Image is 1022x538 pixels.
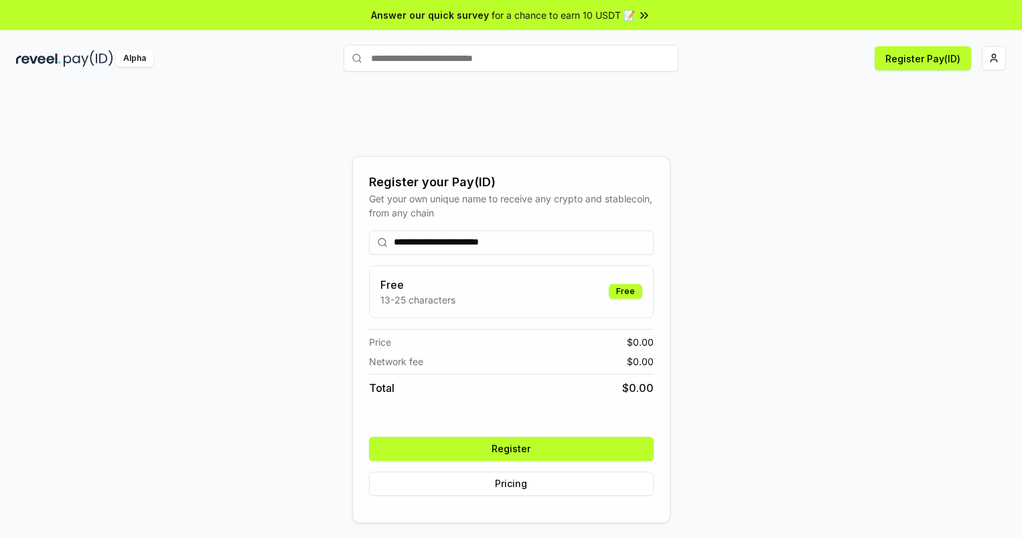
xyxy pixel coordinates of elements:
[627,354,654,368] span: $ 0.00
[622,380,654,396] span: $ 0.00
[64,50,113,67] img: pay_id
[371,8,489,22] span: Answer our quick survey
[369,472,654,496] button: Pricing
[116,50,153,67] div: Alpha
[609,284,642,299] div: Free
[875,46,971,70] button: Register Pay(ID)
[380,277,455,293] h3: Free
[492,8,635,22] span: for a chance to earn 10 USDT 📝
[369,192,654,220] div: Get your own unique name to receive any crypto and stablecoin, from any chain
[627,335,654,349] span: $ 0.00
[369,437,654,461] button: Register
[16,50,61,67] img: reveel_dark
[369,380,394,396] span: Total
[369,335,391,349] span: Price
[369,354,423,368] span: Network fee
[380,293,455,307] p: 13-25 characters
[369,173,654,192] div: Register your Pay(ID)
